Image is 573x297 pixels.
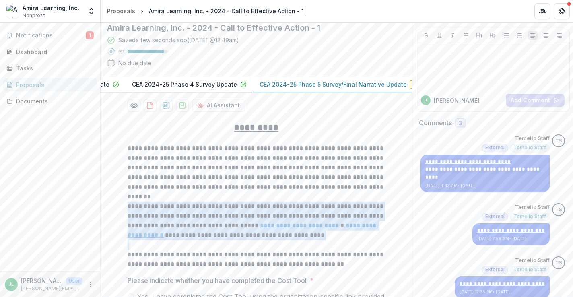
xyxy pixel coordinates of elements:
div: Jon Lemke [423,98,428,102]
button: Align Right [554,31,564,40]
img: Amira Learning, Inc. [6,5,19,18]
p: [DATE] 12:36 PM • [DATE] [460,289,545,295]
span: External [485,267,505,272]
a: Proposals [104,5,138,17]
button: Notifications1 [3,29,97,42]
p: [PERSON_NAME] [21,276,63,285]
button: AI Assistant [192,99,245,112]
nav: breadcrumb [104,5,307,17]
h2: Amira Learning, Inc. - 2024 - Call to Effective Action - 1 [107,23,393,33]
button: Align Center [541,31,551,40]
span: Temelio Staff [513,267,546,272]
div: Documents [16,97,91,105]
p: Temelio Staff [515,203,550,211]
button: Open entity switcher [86,3,97,19]
div: Tasks [16,64,91,72]
div: Amira Learning, Inc. - 2024 - Call to Effective Action - 1 [149,7,304,15]
button: download-proposal [144,99,157,112]
p: [DATE] 7:56 AM • [DATE] [477,236,545,242]
span: Nonprofit [23,12,45,19]
span: Temelio Staff [513,145,546,151]
button: Bullet List [501,31,511,40]
div: Proposals [107,7,135,15]
button: Preview 613b0cb9-5891-4661-85f8-9cf8ff1c4b2a-6.pdf [128,99,140,112]
p: CEA 2024-25 Phase 5 Survey/Final Narrative Update [260,80,407,89]
span: External [485,145,505,151]
button: download-proposal [160,99,173,112]
div: Saved a few seconds ago ( [DATE] @ 12:49am ) [118,36,239,44]
p: CEA 2024-25 Phase 4 Survey Update [132,80,237,89]
button: More [86,280,95,289]
p: 90 % [118,49,124,54]
a: Documents [3,95,97,108]
span: External [485,214,505,219]
button: Strike [461,31,471,40]
h2: Comments [419,119,452,127]
p: [PERSON_NAME][EMAIL_ADDRESS][PERSON_NAME][DOMAIN_NAME] [21,285,82,292]
p: [DATE] 4:43 AM • [DATE] [425,183,545,189]
p: Temelio Staff [515,134,550,142]
div: Jon Lemke [8,282,14,287]
div: Temelio Staff [555,260,562,266]
button: Underline [435,31,444,40]
div: No due date [118,59,152,67]
p: Please indicate whether you have completed the Cost Tool [128,276,307,285]
a: Dashboard [3,45,97,58]
a: Proposals [3,78,97,91]
span: Notifications [16,32,86,39]
div: Temelio Staff [555,138,562,144]
span: Draft [410,80,431,89]
span: 3 [459,120,462,127]
button: Align Left [528,31,538,40]
a: Tasks [3,62,97,75]
p: [PERSON_NAME] [434,96,480,105]
button: Add Comment [506,94,565,107]
div: Proposals [16,80,91,89]
button: Partners [534,3,550,19]
button: Ordered List [515,31,524,40]
button: Heading 2 [488,31,497,40]
span: Temelio Staff [513,214,546,219]
p: Temelio Staff [515,256,550,264]
button: Bold [421,31,431,40]
button: Heading 1 [474,31,484,40]
span: 1 [86,31,94,39]
button: Get Help [554,3,570,19]
p: User [66,277,82,285]
div: Temelio Staff [555,207,562,212]
button: download-proposal [176,99,189,112]
div: Dashboard [16,47,91,56]
div: Amira Learning, Inc. [23,4,79,12]
button: Italicize [448,31,458,40]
